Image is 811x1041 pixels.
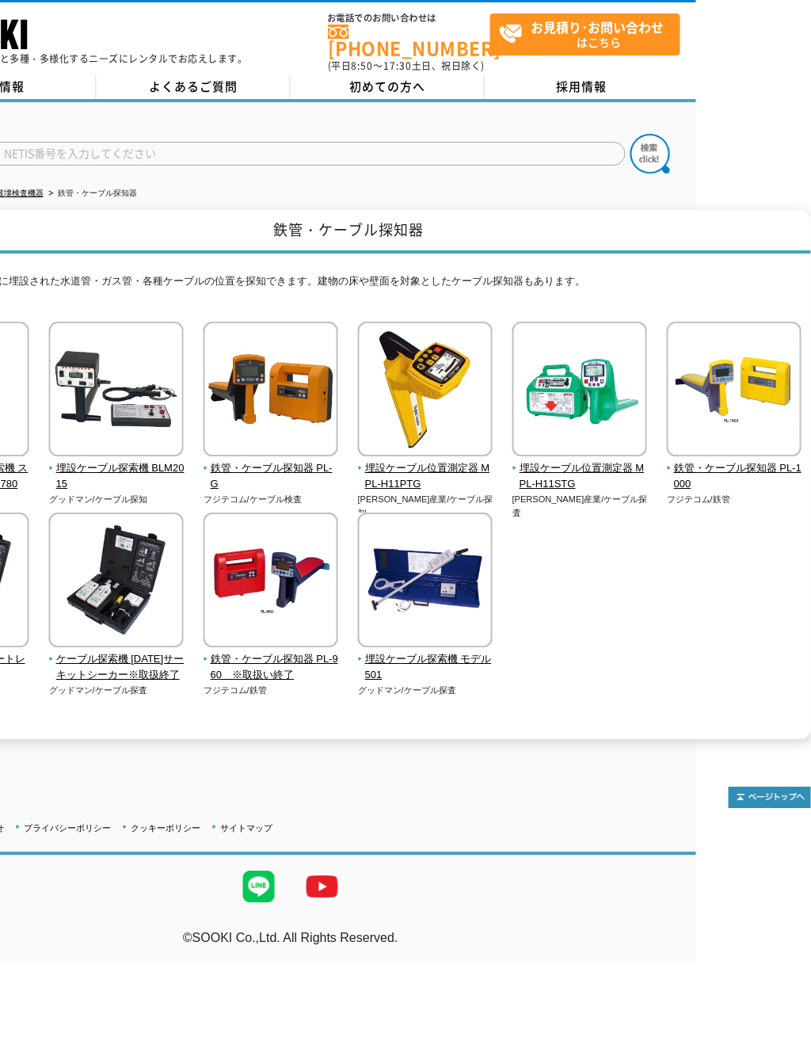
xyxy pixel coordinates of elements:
[204,322,338,460] img: 鉄管・ケーブル探知器 PL-G
[49,445,185,493] a: 埋設ケーブル探索機 BLM2015
[291,855,354,918] img: YouTube
[328,25,490,57] a: [PHONE_NUMBER]
[49,684,185,697] p: グッドマン/ケーブル探査
[204,513,338,651] img: 鉄管・ケーブル探知器 PL-960 ※取扱い終了
[350,78,426,95] span: 初めての方へ
[531,17,664,36] strong: お見積り･お問い合わせ
[49,513,184,651] img: ケーブル探索機 2011サーキットシーカー※取扱終了
[46,185,137,202] li: 鉄管・ケーブル探知器
[358,651,493,684] span: 埋設ケーブル探索機 モデル501
[358,636,493,684] a: 埋設ケーブル探索機 モデル501
[227,855,291,918] img: LINE
[204,684,339,697] p: フジテコム/鉄管
[358,322,493,460] img: 埋設ケーブル位置測定器 MPL-H11PTG
[499,14,680,54] span: はこちら
[512,322,647,460] img: 埋設ケーブル位置測定器 MPL-H11STG
[204,445,339,493] a: 鉄管・ケーブル探知器 PL-G
[383,59,412,73] span: 17:30
[630,134,670,173] img: btn_search.png
[49,493,185,506] p: グッドマン/ケーブル探知
[49,460,185,494] span: 埋設ケーブル探索機 BLM2015
[667,460,802,494] span: 鉄管・ケーブル探知器 PL-1000
[358,684,493,697] p: グッドマン/ケーブル探査
[667,322,801,460] img: 鉄管・ケーブル探知器 PL-1000
[204,460,339,494] span: 鉄管・ケーブル探知器 PL-G
[131,823,200,833] a: クッキーポリシー
[220,823,272,833] a: サイトマップ
[635,948,696,961] a: テストMail
[352,59,374,73] span: 8:50
[512,445,648,493] a: 埋設ケーブル位置測定器 MPL-H11STG
[358,460,493,494] span: 埋設ケーブル位置測定器 MPL-H11PTG
[49,322,184,460] img: 埋設ケーブル探索機 BLM2015
[358,445,493,493] a: 埋設ケーブル位置測定器 MPL-H11PTG
[512,460,648,494] span: 埋設ケーブル位置測定器 MPL-H11STG
[328,13,490,23] span: お電話でのお問い合わせは
[204,651,339,684] span: 鉄管・ケーブル探知器 PL-960 ※取扱い終了
[328,59,485,73] span: (平日 ～ 土日、祝日除く)
[358,493,493,519] p: [PERSON_NAME]産業/ケーブル探知
[291,75,485,99] a: 初めての方へ
[512,493,648,519] p: [PERSON_NAME]産業/ケーブル探査
[24,823,111,833] a: プライバシーポリシー
[358,513,493,651] img: 埋設ケーブル探索機 モデル501
[667,493,802,506] p: フジテコム/鉄管
[485,75,679,99] a: 採用情報
[97,75,291,99] a: よくあるご質問
[204,493,339,506] p: フジテコム/ケーブル検査
[49,651,185,684] span: ケーブル探索機 [DATE]サーキットシーカー※取扱終了
[490,13,680,55] a: お見積り･お問い合わせはこちら
[204,636,339,684] a: 鉄管・ケーブル探知器 PL-960 ※取扱い終了
[49,636,185,684] a: ケーブル探索機 [DATE]サーキットシーカー※取扱終了
[667,445,802,493] a: 鉄管・ケーブル探知器 PL-1000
